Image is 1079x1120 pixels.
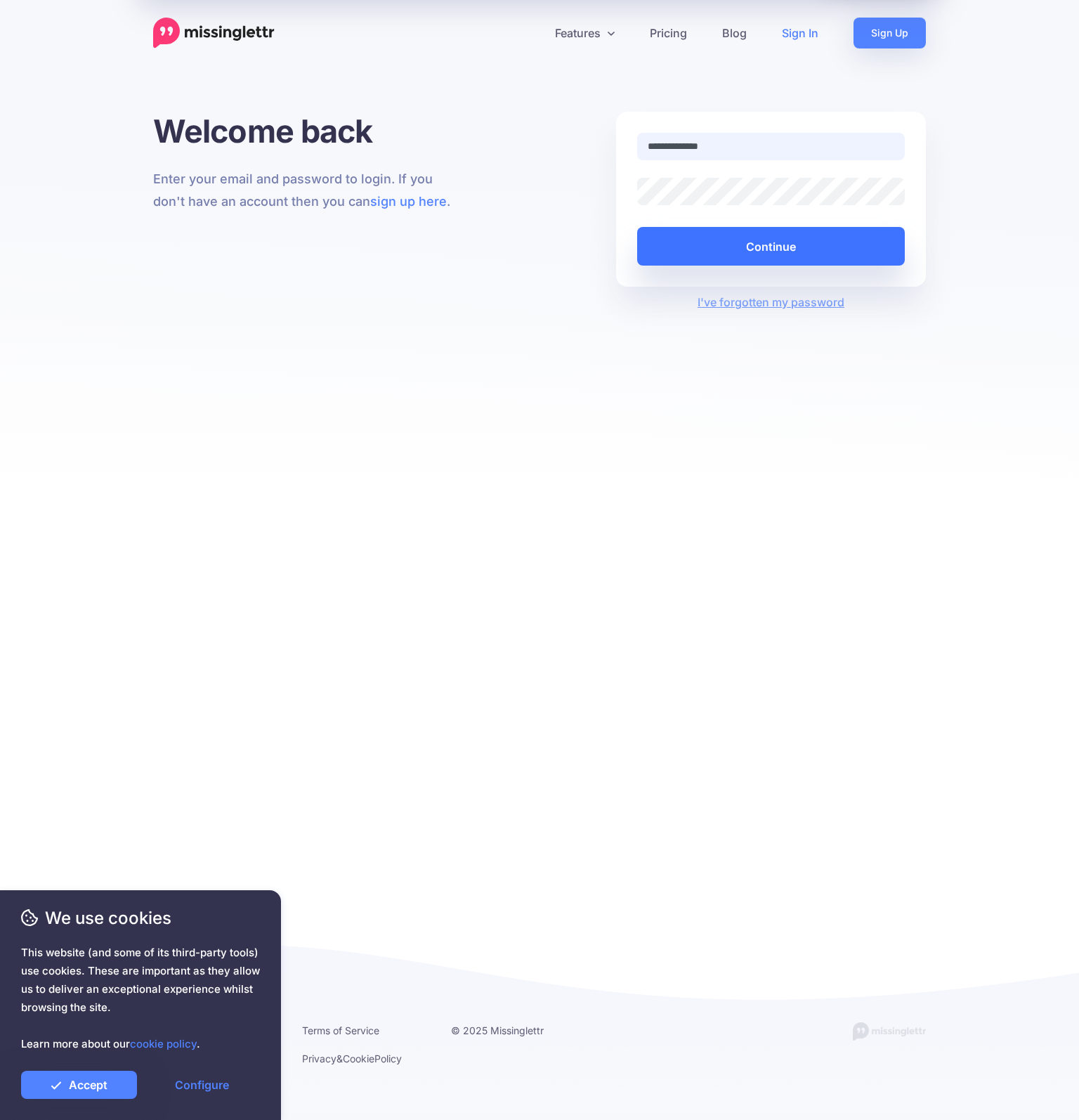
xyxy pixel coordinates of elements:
a: cookie policy [130,1037,197,1050]
span: This website (and some of its third-party tools) use cookies. These are important as they allow u... [21,944,260,1053]
a: I've forgotten my password [698,295,844,309]
a: Sign Up [854,18,926,48]
a: sign up here [370,194,447,209]
h1: Welcome back [153,112,463,150]
a: Privacy [302,1053,336,1064]
a: Pricing [632,18,705,48]
li: & Policy [302,1050,430,1067]
a: Blog [705,18,764,48]
li: © 2025 Missinglettr [451,1022,579,1039]
span: We use cookies [21,906,260,930]
a: Cookie [343,1053,374,1064]
a: Accept [21,1071,137,1099]
a: Features [537,18,632,48]
a: Terms of Service [302,1024,379,1036]
a: Configure [144,1071,260,1099]
p: Enter your email and password to login. If you don't have an account then you can . [153,168,463,213]
a: Sign In [764,18,836,48]
button: Continue [637,227,905,266]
